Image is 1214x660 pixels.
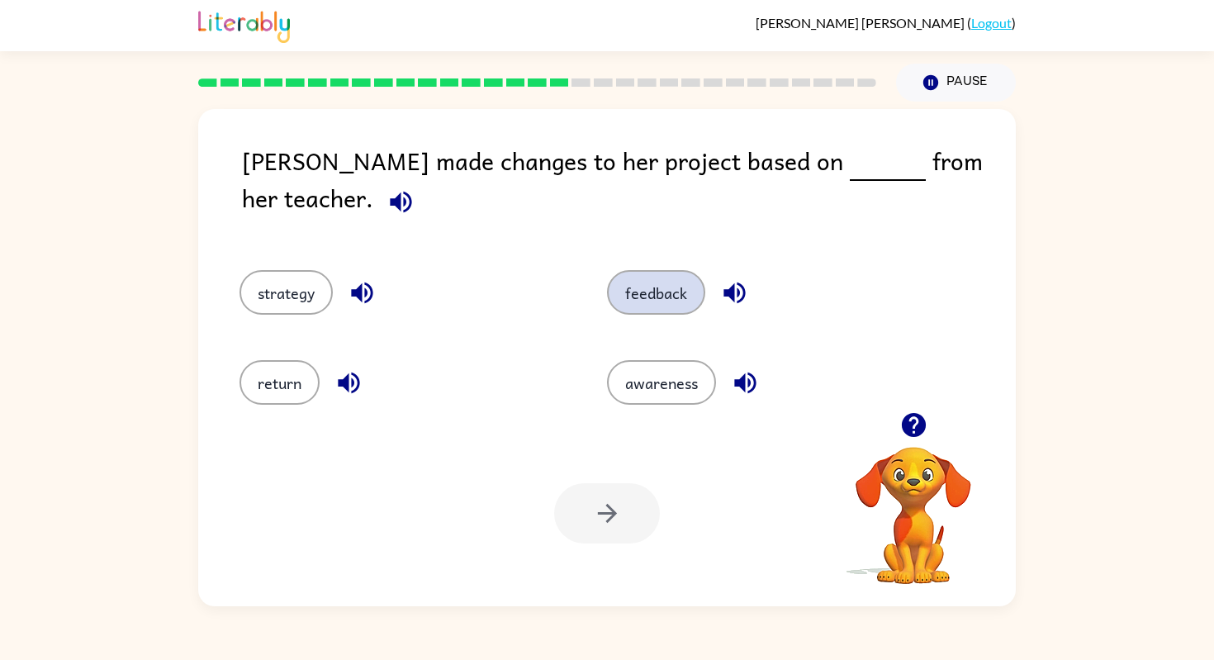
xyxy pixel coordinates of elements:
button: Pause [896,64,1016,102]
img: Literably [198,7,290,43]
div: ( ) [756,15,1016,31]
div: [PERSON_NAME] made changes to her project based on from her teacher. [242,142,1016,237]
button: feedback [607,270,705,315]
span: [PERSON_NAME] [PERSON_NAME] [756,15,967,31]
button: strategy [239,270,333,315]
video: Your browser must support playing .mp4 files to use Literably. Please try using another browser. [831,421,996,586]
button: awareness [607,360,716,405]
button: return [239,360,320,405]
a: Logout [971,15,1012,31]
